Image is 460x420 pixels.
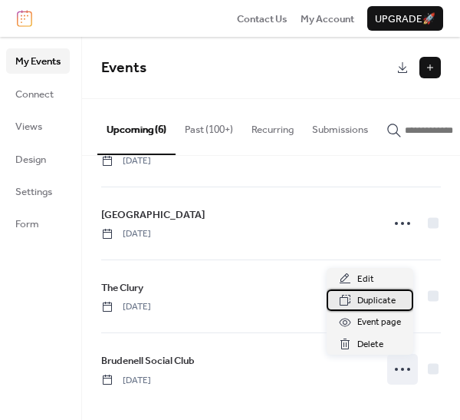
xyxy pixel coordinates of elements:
a: Brudenell Social Club [101,352,195,369]
a: The Clury [101,279,143,296]
a: Contact Us [237,11,287,26]
span: Settings [15,184,52,200]
span: [GEOGRAPHIC_DATA] [101,207,205,223]
a: Connect [6,81,70,106]
span: The Clury [101,280,143,296]
button: Upcoming (6) [97,99,176,154]
span: Connect [15,87,54,102]
span: Event page [357,315,401,330]
a: Design [6,147,70,171]
span: Upgrade 🚀 [375,12,435,27]
button: Recurring [242,99,303,153]
a: Views [6,114,70,138]
span: Duplicate [357,293,396,309]
a: Form [6,211,70,236]
span: [DATE] [101,300,151,314]
button: Submissions [303,99,377,153]
a: My Account [301,11,354,26]
span: [DATE] [101,227,151,241]
span: Edit [357,272,374,287]
span: Form [15,217,39,232]
span: [DATE] [101,374,151,388]
button: Past (100+) [176,99,242,153]
span: Contact Us [237,12,287,27]
a: Settings [6,179,70,203]
span: [DATE] [101,154,151,168]
span: Events [101,54,146,82]
a: [GEOGRAPHIC_DATA] [101,207,205,223]
a: My Events [6,48,70,73]
span: Design [15,152,46,167]
span: Views [15,119,42,134]
span: My Events [15,54,61,69]
span: Delete [357,337,383,352]
span: My Account [301,12,354,27]
img: logo [17,10,32,27]
span: Brudenell Social Club [101,353,195,369]
button: Upgrade🚀 [367,6,443,31]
